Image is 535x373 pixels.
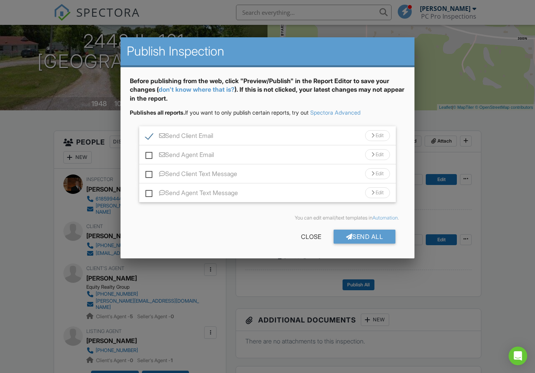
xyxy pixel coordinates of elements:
div: You can edit email/text templates in . [136,215,399,221]
label: Send Agent Text Message [145,189,238,199]
div: Before publishing from the web, click "Preview/Publish" in the Report Editor to save your changes... [130,77,406,109]
strong: Publishes all reports. [130,109,185,116]
h2: Publish Inspection [127,44,409,59]
a: Spectora Advanced [310,109,360,116]
div: Edit [365,187,390,198]
label: Send Client Email [145,132,213,142]
label: Send Client Text Message [145,170,237,180]
div: Send All [334,230,396,244]
div: Open Intercom Messenger [509,347,527,365]
span: If you want to only publish certain reports, try out [130,109,309,116]
div: Close [288,230,334,244]
div: Edit [365,149,390,160]
div: Edit [365,168,390,179]
a: Automation [372,215,398,221]
a: don't know where that is? [159,85,234,93]
div: Edit [365,130,390,141]
label: Send Agent Email [145,151,214,161]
